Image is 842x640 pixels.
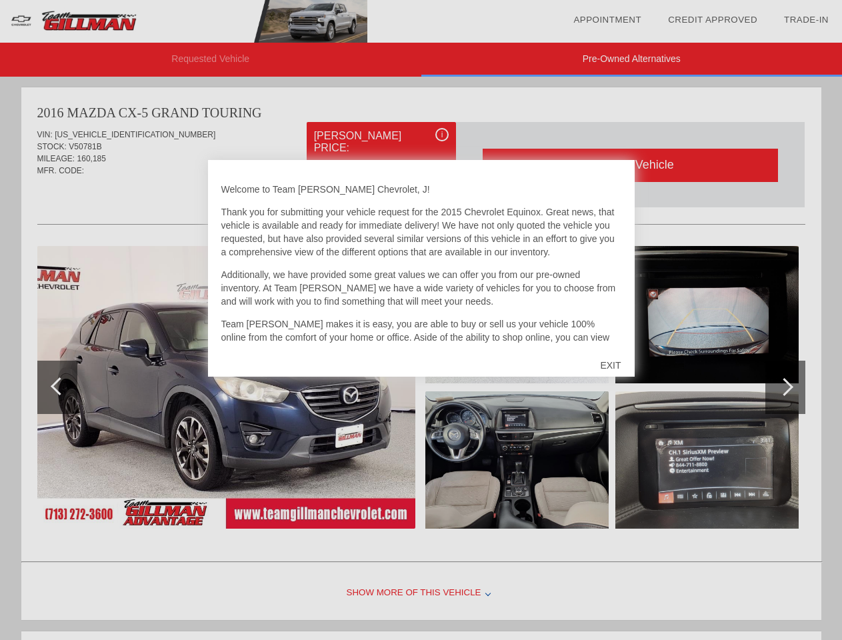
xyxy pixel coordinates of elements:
a: Appointment [573,15,641,25]
p: Thank you for submitting your vehicle request for the 2015 Chevrolet Equinox. Great news, that ve... [221,205,621,259]
a: Credit Approved [668,15,757,25]
div: EXIT [587,345,634,385]
p: Team [PERSON_NAME] makes it is easy, you are able to buy or sell us your vehicle 100% online from... [221,317,621,397]
p: Welcome to Team [PERSON_NAME] Chevrolet, J! [221,183,621,196]
a: Trade-In [784,15,829,25]
p: Additionally, we have provided some great values we can offer you from our pre-owned inventory. A... [221,268,621,308]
